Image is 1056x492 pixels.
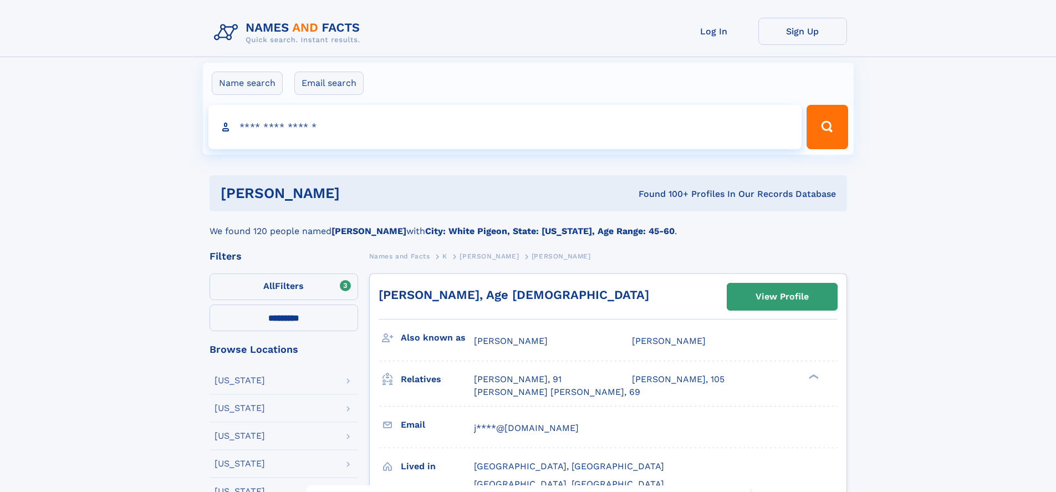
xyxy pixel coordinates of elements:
a: Log In [670,18,758,45]
span: [GEOGRAPHIC_DATA], [GEOGRAPHIC_DATA] [474,461,664,471]
div: ❯ [806,373,819,381]
span: [PERSON_NAME] [460,252,519,260]
a: [PERSON_NAME], 91 [474,373,562,386]
label: Filters [210,273,358,300]
a: Names and Facts [369,249,430,263]
a: K [442,249,447,263]
span: [PERSON_NAME] [632,336,706,346]
a: [PERSON_NAME] [460,249,519,263]
div: View Profile [756,284,809,310]
div: [US_STATE] [215,459,265,468]
h3: Also known as [401,328,474,347]
img: Logo Names and Facts [210,18,369,48]
div: Browse Locations [210,344,358,354]
div: Found 100+ Profiles In Our Records Database [489,188,836,200]
div: [US_STATE] [215,432,265,440]
a: [PERSON_NAME] [PERSON_NAME], 69 [474,386,640,398]
b: City: White Pigeon, State: [US_STATE], Age Range: 45-60 [425,226,675,236]
a: [PERSON_NAME], 105 [632,373,725,386]
span: All [263,281,275,291]
span: [PERSON_NAME] [532,252,591,260]
a: View Profile [727,283,837,310]
input: search input [208,105,802,149]
h3: Lived in [401,457,474,476]
b: [PERSON_NAME] [331,226,406,236]
button: Search Button [807,105,848,149]
h1: [PERSON_NAME] [221,186,489,200]
div: We found 120 people named with . [210,211,847,238]
h3: Relatives [401,370,474,389]
label: Email search [294,72,364,95]
h3: Email [401,415,474,434]
span: [PERSON_NAME] [474,336,548,346]
label: Name search [212,72,283,95]
div: [US_STATE] [215,376,265,385]
span: [GEOGRAPHIC_DATA], [GEOGRAPHIC_DATA] [474,479,664,489]
span: K [442,252,447,260]
div: [US_STATE] [215,404,265,413]
div: Filters [210,251,358,261]
a: [PERSON_NAME], Age [DEMOGRAPHIC_DATA] [379,288,649,302]
a: Sign Up [758,18,847,45]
